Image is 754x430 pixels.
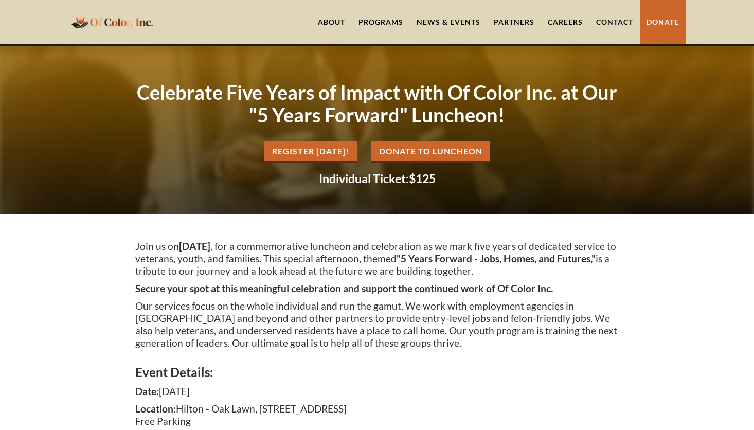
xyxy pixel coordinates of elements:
[358,17,403,27] div: Programs
[264,141,357,163] a: REgister [DATE]!
[135,385,159,397] strong: Date:
[371,141,490,163] a: Donate to Luncheon
[135,365,213,380] strong: Event Details:
[135,403,176,415] strong: Location:
[397,253,596,264] strong: "5 Years Forward - Jobs, Homes, and Futures,"
[135,282,553,294] strong: Secure your spot at this meaningful celebration and support the continued work of Of Color Inc.
[137,80,617,127] strong: Celebrate Five Years of Impact with Of Color Inc. at Our "5 Years Forward" Luncheon!
[135,240,619,277] p: Join us on , for a commemorative luncheon and celebration as we mark five years of dedicated serv...
[319,171,409,186] strong: Individual Ticket:
[135,173,619,185] h2: $125
[135,403,619,427] p: Hilton - Oak Lawn, [STREET_ADDRESS] Free Parking
[135,385,619,398] p: [DATE]
[179,240,210,252] strong: [DATE]
[135,300,619,349] p: Our services focus on the whole individual and run the gamut. We work with employment agencies in...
